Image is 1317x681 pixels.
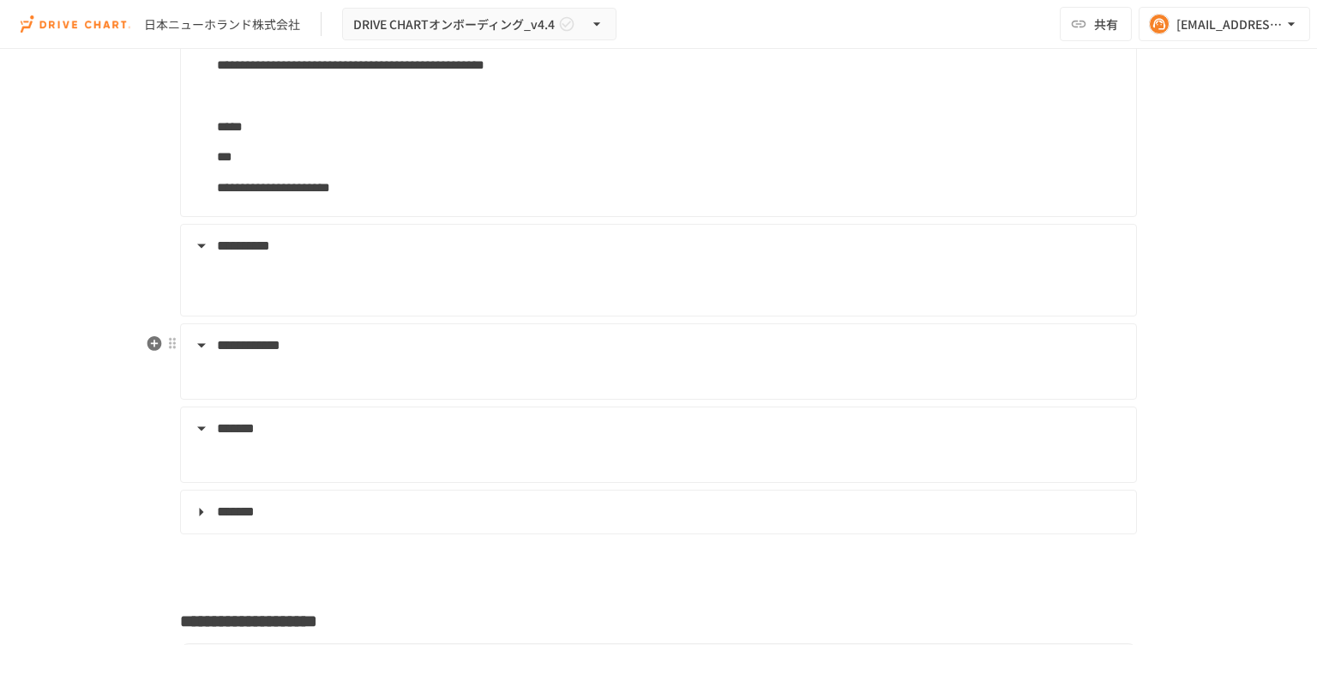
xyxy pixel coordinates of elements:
[21,10,130,38] img: i9VDDS9JuLRLX3JIUyK59LcYp6Y9cayLPHs4hOxMB9W
[342,8,616,41] button: DRIVE CHARTオンボーディング_v4.4
[1060,7,1132,41] button: 共有
[1176,14,1283,35] div: [EMAIL_ADDRESS][DOMAIN_NAME]
[144,15,300,33] div: 日本ニューホランド株式会社
[1094,15,1118,33] span: 共有
[353,14,555,35] span: DRIVE CHARTオンボーディング_v4.4
[1139,7,1310,41] button: [EMAIL_ADDRESS][DOMAIN_NAME]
